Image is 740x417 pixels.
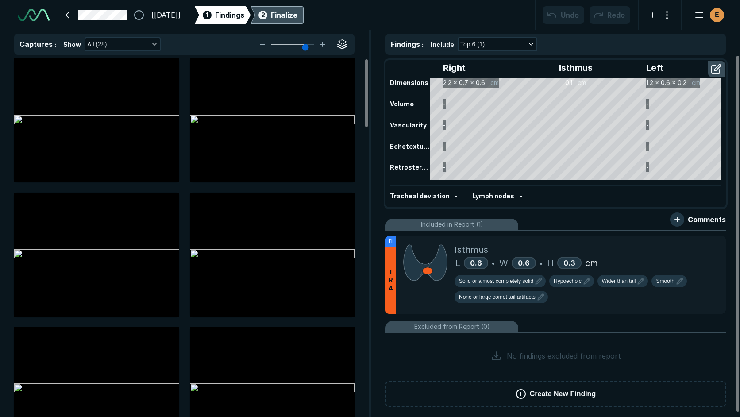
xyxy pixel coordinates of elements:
span: Create New Finding [530,389,596,399]
li: Excluded from Report (0)No findings excluded from report [385,321,726,375]
span: W [499,256,508,270]
span: 0.3 [563,259,575,267]
span: Solid or almost completely solid [459,277,533,285]
span: Included in Report (1) [421,220,483,229]
button: Create New Finding [385,381,726,407]
li: I1TR4IsthmusL0.6•W0.6•H0.3cm [385,236,726,314]
button: Redo [590,6,630,24]
span: cm [585,256,598,270]
div: avatar-name [710,8,724,22]
span: Tracheal deviation [390,192,450,200]
button: Undo [543,6,584,24]
span: Lymph nodes [472,192,514,200]
span: : [422,41,424,48]
span: I1 [389,236,393,246]
span: Captures [19,40,53,49]
span: Isthmus [455,243,488,256]
span: • [540,258,543,268]
span: Findings [391,40,420,49]
span: - [520,192,522,200]
span: 0.6 [470,259,482,267]
span: T R 4 [389,268,393,292]
span: Excluded from Report (0) [414,322,490,332]
span: None or large comet tail artifacts [459,293,536,301]
img: yAoEMIAAAAGSURBVAMAGqcAGEadDyYAAAAASUVORK5CYII= [403,243,447,282]
span: 2 [261,10,265,19]
span: : [54,41,56,48]
span: All (28) [87,39,107,49]
button: avatar-name [689,6,726,24]
span: Top 6 (1) [460,39,485,49]
span: No findings excluded from report [507,351,621,361]
div: 1Findings [195,6,251,24]
span: Comments [688,214,726,225]
span: Smooth [656,277,674,285]
img: See-Mode Logo [18,9,50,21]
span: L [455,256,460,270]
div: 2Finalize [251,6,304,24]
span: Hypoechoic [554,277,582,285]
span: Findings [215,10,244,20]
span: 0.6 [518,259,530,267]
span: • [492,258,495,268]
span: Include [431,40,454,49]
span: [[DATE]] [151,10,181,20]
div: Finalize [271,10,297,20]
span: - [455,192,458,200]
span: Show [63,40,81,49]
span: Wider than tall [602,277,636,285]
span: H [547,256,554,270]
span: 1 [206,10,208,19]
span: E [715,10,719,19]
a: See-Mode Logo [14,5,53,25]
